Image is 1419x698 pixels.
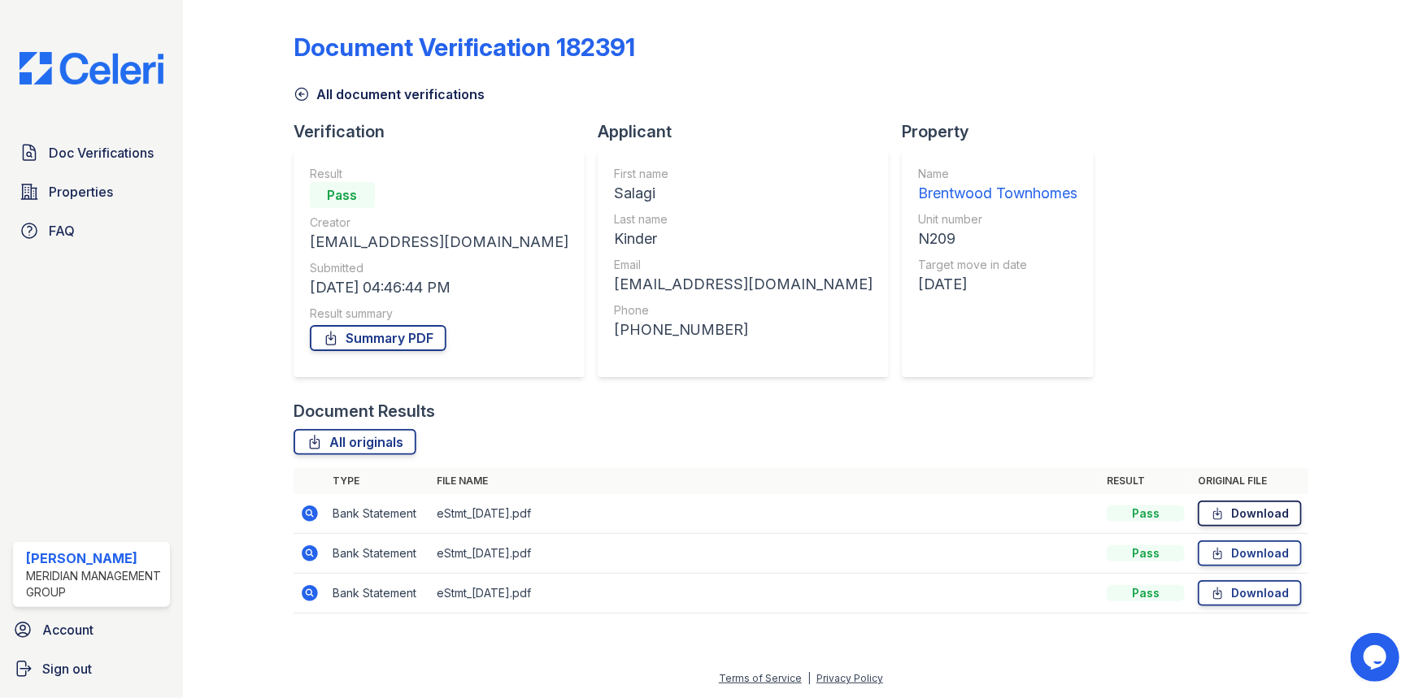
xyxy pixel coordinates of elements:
div: [EMAIL_ADDRESS][DOMAIN_NAME] [614,273,873,296]
span: FAQ [49,221,75,241]
span: Account [42,620,94,639]
div: Email [614,257,873,273]
div: Kinder [614,228,873,250]
a: Terms of Service [719,672,802,684]
a: Doc Verifications [13,137,170,169]
div: Pass [1107,505,1185,522]
a: All originals [294,429,416,455]
div: Unit number [918,211,1077,228]
div: Name [918,166,1077,182]
div: Target move in date [918,257,1077,273]
div: Property [902,120,1107,143]
div: Verification [294,120,598,143]
div: [EMAIL_ADDRESS][DOMAIN_NAME] [310,231,568,254]
div: Pass [1107,585,1185,601]
div: Document Verification 182391 [294,33,635,62]
div: [DATE] [918,273,1077,296]
iframe: chat widget [1351,633,1403,682]
div: Applicant [598,120,902,143]
div: Meridian Management Group [26,568,163,600]
a: Account [7,613,176,646]
div: Result summary [310,306,568,322]
span: Sign out [42,659,92,678]
a: FAQ [13,215,170,247]
td: Bank Statement [326,534,430,574]
a: Download [1198,501,1302,527]
a: All document verifications [294,85,485,104]
div: N209 [918,228,1077,250]
div: Submitted [310,260,568,276]
div: [PHONE_NUMBER] [614,319,873,341]
a: Privacy Policy [816,672,883,684]
a: Name Brentwood Townhomes [918,166,1077,205]
div: Creator [310,215,568,231]
th: Type [326,468,430,494]
div: Document Results [294,400,435,423]
div: Pass [1107,545,1185,561]
td: eStmt_[DATE].pdf [430,534,1100,574]
div: [PERSON_NAME] [26,548,163,568]
span: Properties [49,182,113,202]
th: File name [430,468,1100,494]
div: Brentwood Townhomes [918,182,1077,205]
div: Salagi [614,182,873,205]
div: | [807,672,811,684]
img: CE_Logo_Blue-a8612792a0a2168367f1c8372b55b34899dd931a85d93a1a3d3e32e68fde9ad4.png [7,52,176,85]
div: Result [310,166,568,182]
div: Pass [310,182,375,208]
td: eStmt_[DATE].pdf [430,494,1100,534]
th: Result [1100,468,1191,494]
th: Original file [1191,468,1308,494]
div: First name [614,166,873,182]
div: Phone [614,302,873,319]
a: Properties [13,176,170,208]
a: Download [1198,540,1302,566]
div: Last name [614,211,873,228]
span: Doc Verifications [49,143,154,163]
td: Bank Statement [326,574,430,613]
a: Sign out [7,652,176,685]
a: Summary PDF [310,325,446,351]
td: eStmt_[DATE].pdf [430,574,1100,613]
a: Download [1198,580,1302,606]
td: Bank Statement [326,494,430,534]
div: [DATE] 04:46:44 PM [310,276,568,299]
